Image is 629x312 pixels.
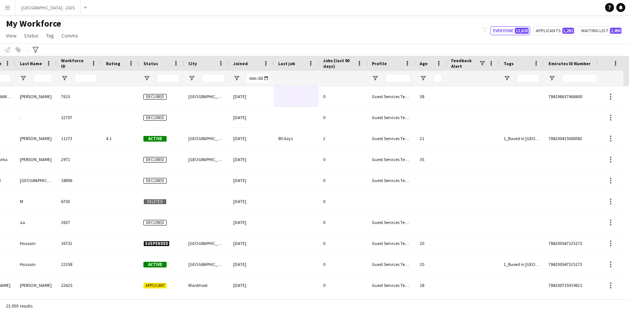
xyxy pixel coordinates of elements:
div: . [15,107,57,128]
div: 4.1 [101,128,139,149]
div: 80 days [274,128,319,149]
button: Open Filter Menu [549,75,555,82]
a: Tag [43,31,57,40]
div: 0 [319,233,367,254]
span: 784200547325173 [549,261,582,267]
span: Last Name [20,61,42,66]
div: [PERSON_NAME] [15,128,57,149]
div: Hussain [15,254,57,275]
div: 18 [415,275,447,296]
div: Guest Services Team [367,149,415,170]
span: Declined [143,115,167,121]
div: [DATE] [229,233,274,254]
div: 2637 [57,212,101,233]
span: Tag [46,32,54,39]
span: Jobs (last 90 days) [323,58,354,69]
span: 784200735919621 [549,282,582,288]
input: Joined Filter Input [247,74,269,83]
div: 35 [415,149,447,170]
span: Emirates ID Number [549,61,590,66]
div: Mankhool [184,275,229,296]
div: 0 [319,170,367,191]
div: 0 [319,149,367,170]
button: Waiting list2,490 [578,26,623,35]
div: Guest Services Team [367,107,415,128]
div: [DATE] [229,170,274,191]
span: Declined [143,178,167,184]
div: 20 [415,254,447,275]
div: 2971 [57,149,101,170]
span: Deleted [143,199,167,205]
span: Rating [106,61,120,66]
div: [DATE] [229,191,274,212]
div: [GEOGRAPHIC_DATA] [184,254,229,275]
div: [DATE] [229,254,274,275]
div: [GEOGRAPHIC_DATA] [184,86,229,107]
div: Guest Services Team [367,233,415,254]
button: [GEOGRAPHIC_DATA] - 2025 [15,0,81,15]
div: 12707 [57,107,101,128]
button: Open Filter Menu [20,75,27,82]
a: Comms [58,31,81,40]
div: 0 [319,212,367,233]
span: My Workforce [6,18,61,29]
div: Guest Services Team [367,275,415,296]
div: 20 [415,233,447,254]
div: Hussain [15,233,57,254]
span: Declined [143,94,167,100]
div: [DATE] [229,107,274,128]
div: [PERSON_NAME] [15,149,57,170]
span: Declined [143,220,167,225]
span: Tags [504,61,514,66]
div: 22358 [57,254,101,275]
span: Profile [372,61,387,66]
div: 2 [319,128,367,149]
div: [PERSON_NAME] [15,86,57,107]
div: 0 [319,86,367,107]
div: aa [15,212,57,233]
div: 38 [415,86,447,107]
div: [DATE] [229,128,274,149]
input: Age Filter Input [433,74,442,83]
button: Everyone12,620 [490,26,530,35]
span: 784200547325173 [549,240,582,246]
span: 784200415068582 [549,136,582,141]
input: Workforce ID Filter Input [75,74,97,83]
div: [GEOGRAPHIC_DATA] [184,128,229,149]
span: Age [420,61,428,66]
input: Emirates ID Number Filter Input [562,74,614,83]
div: 0 [319,275,367,296]
span: Declined [143,157,167,163]
div: [DATE] [229,212,274,233]
a: Status [21,31,42,40]
button: Open Filter Menu [188,75,195,82]
div: [GEOGRAPHIC_DATA] [184,233,229,254]
span: View [6,32,16,39]
span: Last job [278,61,295,66]
span: Status [143,61,158,66]
span: Status [24,32,39,39]
span: Applicant [143,283,167,288]
div: 21 [415,128,447,149]
div: 6703 [57,191,101,212]
div: [DATE] [229,149,274,170]
div: [GEOGRAPHIC_DATA] [15,170,57,191]
div: [DATE] [229,275,274,296]
div: [DATE] [229,86,274,107]
div: [PERSON_NAME] [15,275,57,296]
button: Open Filter Menu [420,75,426,82]
div: 7615 [57,86,101,107]
input: Profile Filter Input [385,74,411,83]
button: Open Filter Menu [504,75,510,82]
span: City [188,61,197,66]
span: Active [143,262,167,267]
button: Open Filter Menu [61,75,68,82]
div: Guest Services Team [367,212,415,233]
span: Active [143,136,167,142]
div: 11273 [57,128,101,149]
div: 1_Based in [GEOGRAPHIC_DATA], 2_English Level = 2/3 Good [499,254,544,275]
span: Workforce ID [61,58,88,69]
div: Guest Services Team [367,86,415,107]
input: Tags Filter Input [517,74,540,83]
div: M [15,191,57,212]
